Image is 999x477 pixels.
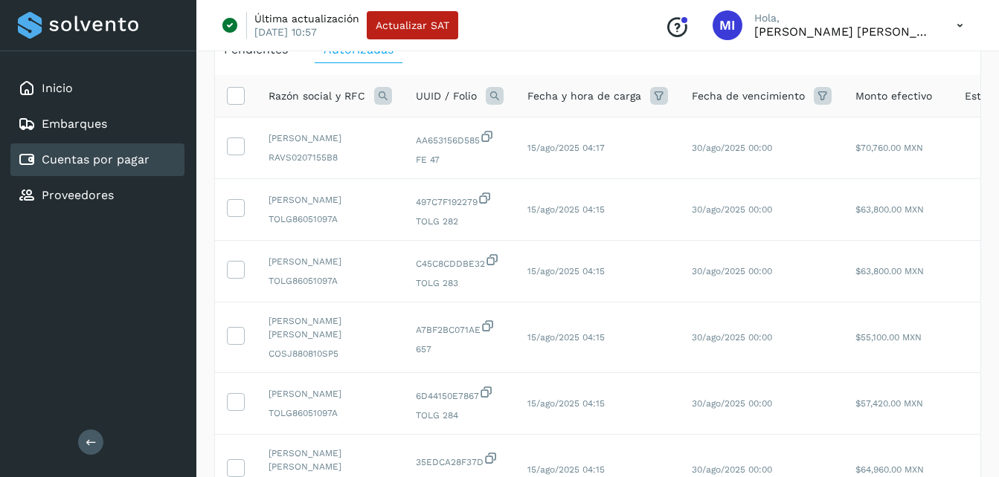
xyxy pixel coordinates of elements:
[269,151,392,164] span: RAVS0207155B8
[692,332,772,343] span: 30/ago/2025 00:00
[527,143,605,153] span: 15/ago/2025 04:17
[527,464,605,475] span: 15/ago/2025 04:15
[416,409,504,422] span: TOLG 284
[269,255,392,268] span: [PERSON_NAME]
[42,81,73,95] a: Inicio
[254,12,359,25] p: Última actualización
[269,193,392,207] span: [PERSON_NAME]
[692,266,772,276] span: 30/ago/2025 00:00
[692,88,805,104] span: Fecha de vencimiento
[855,266,924,276] span: $63,800.00 MXN
[269,274,392,288] span: TOLG86051097A
[855,464,924,475] span: $64,960.00 MXN
[692,204,772,215] span: 30/ago/2025 00:00
[10,108,184,140] div: Embarques
[416,343,504,356] span: 657
[269,347,392,360] span: COSJ880810SP5
[416,385,504,403] span: 6D44150E7867
[269,132,392,145] span: [PERSON_NAME]
[416,129,504,147] span: AA653156D585
[527,332,605,343] span: 15/ago/2025 04:15
[416,451,504,469] span: 35EDCA28F37D
[416,253,504,270] span: C45C8CDDBE32
[527,88,641,104] span: Fecha y hora de carga
[416,276,504,290] span: TOLG 283
[367,11,458,39] button: Actualizar SAT
[269,447,392,473] span: [PERSON_NAME] [PERSON_NAME]
[855,88,932,104] span: Monto efectivo
[269,212,392,226] span: TOLG86051097A
[855,204,924,215] span: $63,800.00 MXN
[42,117,107,131] a: Embarques
[269,88,365,104] span: Razón social y RFC
[416,153,504,166] span: FE 47
[416,319,504,337] span: A7BF2BC071AE
[855,332,922,343] span: $55,100.00 MXN
[692,143,772,153] span: 30/ago/2025 00:00
[855,143,923,153] span: $70,760.00 MXN
[416,191,504,209] span: 497C7F192279
[10,72,184,105] div: Inicio
[527,398,605,409] span: 15/ago/2025 04:15
[754,12,933,25] p: Hola,
[692,398,772,409] span: 30/ago/2025 00:00
[692,464,772,475] span: 30/ago/2025 00:00
[10,179,184,212] div: Proveedores
[754,25,933,39] p: MARIA ILIANA ARCHUNDIA LARA
[42,152,150,166] a: Cuentas por pagar
[269,387,392,400] span: [PERSON_NAME]
[376,20,449,30] span: Actualizar SAT
[42,188,114,202] a: Proveedores
[416,88,477,104] span: UUID / Folio
[855,398,923,409] span: $57,420.00 MXN
[416,215,504,228] span: TOLG 282
[527,266,605,276] span: 15/ago/2025 04:15
[10,143,184,176] div: Cuentas por pagar
[527,204,605,215] span: 15/ago/2025 04:15
[269,314,392,341] span: [PERSON_NAME] [PERSON_NAME]
[254,25,317,39] p: [DATE] 10:57
[269,406,392,420] span: TOLG86051097A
